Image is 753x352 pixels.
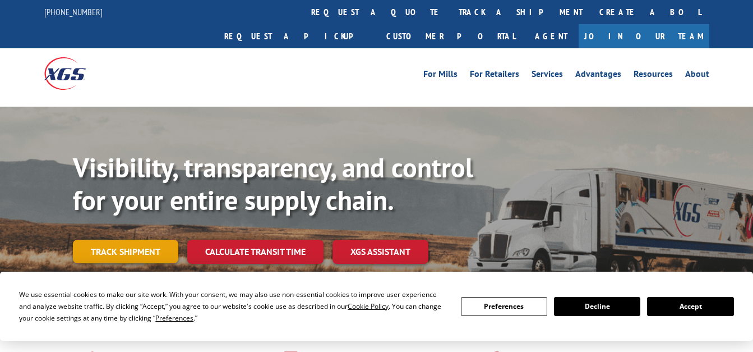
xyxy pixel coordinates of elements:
a: XGS ASSISTANT [332,240,428,264]
a: [PHONE_NUMBER] [44,6,103,17]
button: Decline [554,297,640,316]
a: About [685,70,709,82]
a: For Retailers [470,70,519,82]
a: Track shipment [73,240,178,263]
span: Cookie Policy [348,301,389,311]
a: Services [532,70,563,82]
a: Join Our Team [579,24,709,48]
button: Preferences [461,297,547,316]
a: Agent [524,24,579,48]
a: Calculate transit time [187,240,324,264]
a: Advantages [575,70,621,82]
div: We use essential cookies to make our site work. With your consent, we may also use non-essential ... [19,289,447,324]
a: Customer Portal [378,24,524,48]
span: Preferences [155,313,193,323]
a: Resources [634,70,673,82]
b: Visibility, transparency, and control for your entire supply chain. [73,150,473,217]
a: Request a pickup [216,24,378,48]
a: For Mills [423,70,458,82]
button: Accept [647,297,733,316]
